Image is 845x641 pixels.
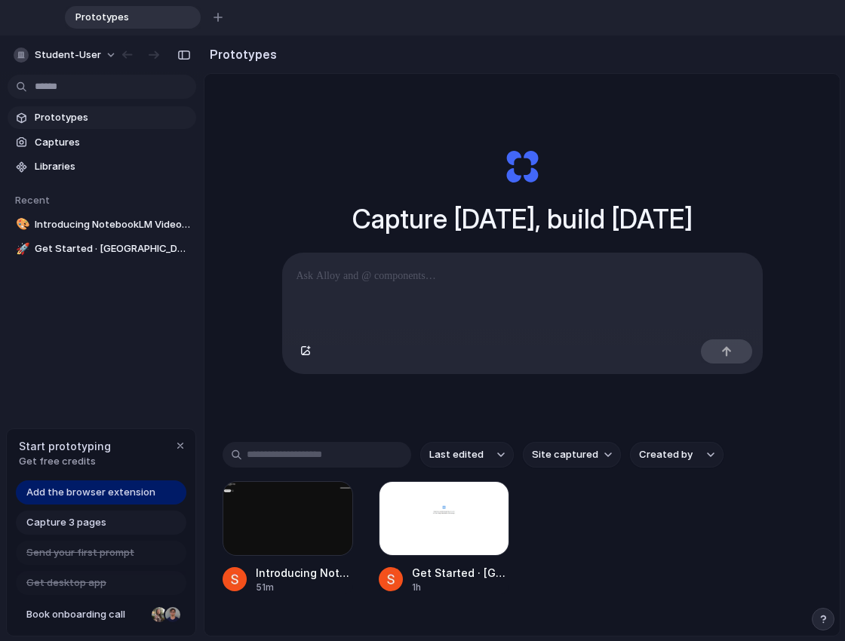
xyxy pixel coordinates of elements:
span: Send your first prompt [26,545,134,560]
button: 🚀 [14,241,29,256]
span: Add the browser extension [26,485,155,500]
div: Get Started · [GEOGRAPHIC_DATA] [412,565,509,581]
span: Book onboarding call [26,607,146,622]
button: 🎨 [14,217,29,232]
a: 🚀Get Started · [GEOGRAPHIC_DATA] [8,238,196,260]
h1: Capture [DATE], build [DATE] [352,199,693,239]
a: Introducing NotebookLM Video Overviews - YouTubeIntroducing NotebookLM Video Overviews - YouTube51m [223,481,353,594]
span: Created by [639,447,693,462]
div: Introducing NotebookLM Video Overviews - YouTube [256,565,353,581]
span: Introducing NotebookLM Video Overviews - YouTube [35,217,190,232]
a: Book onboarding call [16,603,186,627]
div: 🎨 [16,216,26,233]
span: Prototypes [35,110,190,125]
button: Last edited [420,442,514,468]
span: Prototypes [69,10,177,25]
a: 🎨Introducing NotebookLM Video Overviews - YouTube [8,213,196,236]
div: Nicole Kubica [150,606,168,624]
span: Start prototyping [19,438,111,454]
span: Get Started · [GEOGRAPHIC_DATA] [35,241,190,256]
a: Libraries [8,155,196,178]
div: 51m [256,581,353,594]
h2: Prototypes [204,45,277,63]
div: 1h [412,581,509,594]
a: Captures [8,131,196,154]
span: Recent [15,194,50,206]
span: Libraries [35,159,190,174]
button: Created by [630,442,724,468]
button: Site captured [523,442,621,468]
span: Capture 3 pages [26,515,106,530]
span: Captures [35,135,190,150]
div: Christian Iacullo [164,606,182,624]
a: Get Started · AlloyGet Started · [GEOGRAPHIC_DATA]1h [379,481,509,594]
div: 🚀 [16,241,26,258]
span: Get free credits [19,454,111,469]
span: student-user [35,48,101,63]
a: Add the browser extension [16,480,186,505]
div: Prototypes [65,6,201,29]
button: student-user [8,43,124,67]
span: Last edited [429,447,484,462]
span: Site captured [532,447,598,462]
a: Prototypes [8,106,196,129]
span: Get desktop app [26,575,106,590]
